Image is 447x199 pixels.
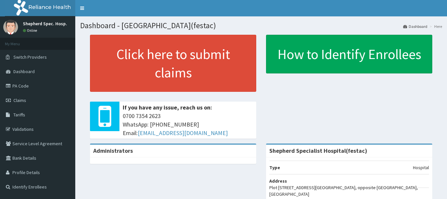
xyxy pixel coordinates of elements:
b: Type [269,165,280,170]
span: Claims [13,97,26,103]
b: Address [269,178,287,184]
b: If you have any issue, reach us on: [123,104,212,111]
li: Here [428,24,442,29]
a: Online [23,28,39,33]
strong: Shepherd Specialist Hospital(festac) [269,147,367,154]
span: Switch Providers [13,54,47,60]
p: Hospital [413,164,429,171]
img: User Image [3,20,18,34]
span: Dashboard [13,69,35,74]
span: 0700 7354 2623 WhatsApp: [PHONE_NUMBER] Email: [123,112,253,137]
a: Dashboard [403,24,427,29]
p: Shepherd Spec. Hosp. [23,21,67,26]
a: How to Identify Enrollees [266,35,432,73]
span: Tariffs [13,112,25,118]
p: Plot [STREET_ADDRESS][GEOGRAPHIC_DATA], opposite [GEOGRAPHIC_DATA], [GEOGRAPHIC_DATA] [269,184,429,197]
a: Click here to submit claims [90,35,256,92]
h1: Dashboard - [GEOGRAPHIC_DATA](festac) [80,21,442,30]
b: Administrators [93,147,133,154]
a: [EMAIL_ADDRESS][DOMAIN_NAME] [138,129,228,137]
